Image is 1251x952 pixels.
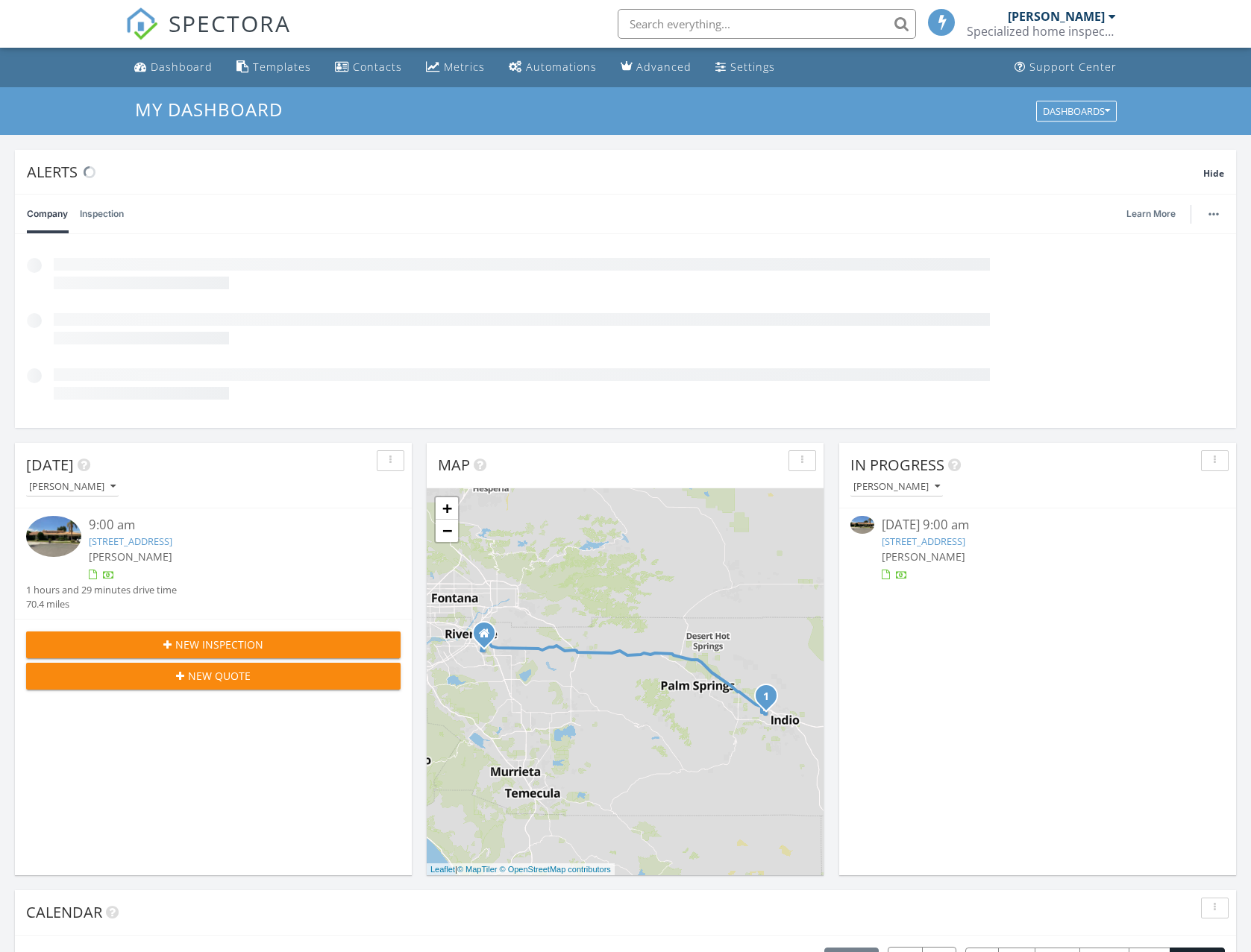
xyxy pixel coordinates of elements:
[26,631,401,658] button: New Inspection
[430,865,455,874] a: Leaflet
[436,520,458,542] a: Zoom out
[128,54,219,81] a: Dashboard
[636,60,692,74] div: Advanced
[730,60,775,74] div: Settings
[353,60,402,74] div: Contacts
[1036,101,1117,122] button: Dashboards
[27,195,68,233] a: Company
[188,668,251,684] span: New Quote
[1029,60,1117,74] div: Support Center
[1203,167,1224,180] span: Hide
[850,516,874,534] img: 9565908%2Fcover_photos%2F4DKIdvHe7ZHaaBLc3lND%2Fsmall.jpg
[457,865,498,874] a: © MapTiler
[763,692,769,702] i: 1
[709,54,781,81] a: Settings
[125,20,291,51] a: SPECTORA
[526,60,597,74] div: Automations
[853,482,940,492] div: [PERSON_NAME]
[1126,207,1185,221] a: Learn More
[1009,54,1123,81] a: Support Center
[26,455,74,475] span: [DATE]
[175,637,263,652] span: New Inspection
[26,477,119,497] button: [PERSON_NAME]
[135,97,283,122] span: My Dashboard
[1008,9,1105,24] div: [PERSON_NAME]
[169,7,291,39] span: SPECTORA
[27,162,1203,182] div: Alerts
[253,60,311,74] div: Templates
[26,902,102,922] span: Calendar
[500,865,611,874] a: © OpenStreetMap contributors
[420,54,491,81] a: Metrics
[766,696,775,704] div: 78955 Martinique Dr, Bermuda Dunes, CA 92203
[484,633,493,642] div: 6504 Blackwood St., Riverside CA 92506
[329,54,408,81] a: Contacts
[231,54,317,81] a: Templates
[618,9,916,39] input: Search everything...
[26,583,177,597] div: 1 hours and 29 minutes drive time
[1208,212,1219,215] img: ellipsis-632cfdd7c38ec3a7d453.svg
[80,195,124,233] a: Inspection
[125,7,158,40] img: The Best Home Inspection Software - Spectora
[89,549,172,564] span: [PERSON_NAME]
[503,54,603,81] a: Automations (Basic)
[850,516,1225,582] a: [DATE] 9:00 am [STREET_ADDRESS] [PERSON_NAME]
[26,516,401,611] a: 9:00 am [STREET_ADDRESS] [PERSON_NAME] 1 hours and 29 minutes drive time 70.4 miles
[882,535,965,548] a: [STREET_ADDRESS]
[151,60,213,74] div: Dashboard
[850,455,944,475] span: In Progress
[850,477,943,497] button: [PERSON_NAME]
[26,516,81,557] img: 9565908%2Fcover_photos%2F4DKIdvHe7ZHaaBLc3lND%2Fsmall.jpg
[26,663,401,690] button: New Quote
[882,549,965,564] span: [PERSON_NAME]
[444,60,485,74] div: Metrics
[436,497,458,520] a: Zoom in
[89,535,172,548] a: [STREET_ADDRESS]
[438,455,470,475] span: Map
[882,516,1194,535] div: [DATE] 9:00 am
[89,516,370,535] div: 9:00 am
[615,54,697,81] a: Advanced
[967,24,1116,39] div: Specialized home inspections
[1043,106,1110,116] div: Dashboards
[427,863,615,876] div: |
[26,597,177,611] div: 70.4 miles
[29,482,116,492] div: [PERSON_NAME]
